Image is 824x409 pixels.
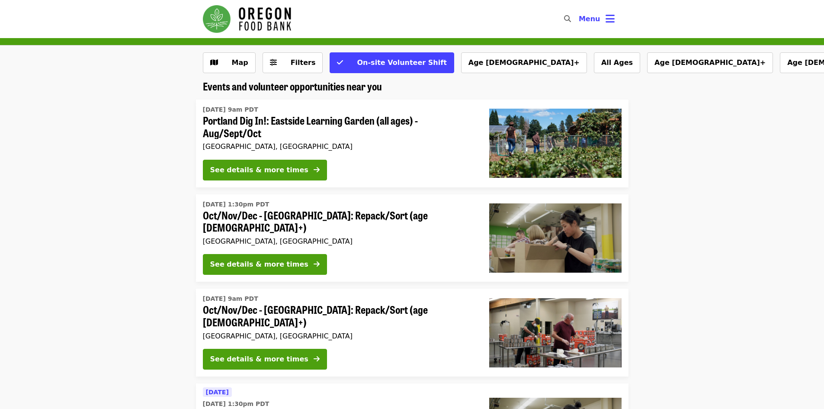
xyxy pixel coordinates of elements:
a: See details for "Oct/Nov/Dec - Portland: Repack/Sort (age 16+)" [196,289,628,377]
i: search icon [564,15,571,23]
i: check icon [337,58,343,67]
button: Age [DEMOGRAPHIC_DATA]+ [461,52,587,73]
time: [DATE] 1:30pm PDT [203,399,269,409]
button: On-site Volunteer Shift [330,52,454,73]
img: Oct/Nov/Dec - Portland: Repack/Sort (age 16+) organized by Oregon Food Bank [489,298,622,367]
button: Age [DEMOGRAPHIC_DATA]+ [647,52,773,73]
i: arrow-right icon [314,260,320,268]
span: Menu [579,15,600,23]
i: bars icon [606,13,615,25]
button: Toggle account menu [572,9,622,29]
button: All Ages [594,52,640,73]
div: See details & more times [210,259,308,270]
time: [DATE] 9am PDT [203,294,258,303]
div: See details & more times [210,165,308,175]
img: Oct/Nov/Dec - Portland: Repack/Sort (age 8+) organized by Oregon Food Bank [489,203,622,273]
img: Oregon Food Bank - Home [203,5,291,33]
div: See details & more times [210,354,308,364]
a: See details for "Portland Dig In!: Eastside Learning Garden (all ages) - Aug/Sept/Oct" [196,100,628,187]
i: arrow-right icon [314,355,320,363]
span: Oct/Nov/Dec - [GEOGRAPHIC_DATA]: Repack/Sort (age [DEMOGRAPHIC_DATA]+) [203,303,475,328]
a: See details for "Oct/Nov/Dec - Portland: Repack/Sort (age 8+)" [196,194,628,282]
span: Filters [291,58,316,67]
span: Map [232,58,248,67]
span: [DATE] [206,389,229,396]
i: arrow-right icon [314,166,320,174]
img: Portland Dig In!: Eastside Learning Garden (all ages) - Aug/Sept/Oct organized by Oregon Food Bank [489,109,622,178]
div: [GEOGRAPHIC_DATA], [GEOGRAPHIC_DATA] [203,142,475,151]
button: See details & more times [203,160,327,180]
button: See details & more times [203,349,327,370]
time: [DATE] 1:30pm PDT [203,200,269,209]
i: map icon [210,58,218,67]
time: [DATE] 9am PDT [203,105,258,114]
input: Search [576,9,583,29]
span: Portland Dig In!: Eastside Learning Garden (all ages) - Aug/Sept/Oct [203,114,475,139]
span: On-site Volunteer Shift [357,58,446,67]
button: See details & more times [203,254,327,275]
div: [GEOGRAPHIC_DATA], [GEOGRAPHIC_DATA] [203,332,475,340]
i: sliders-h icon [270,58,277,67]
button: Show map view [203,52,256,73]
button: Filters (0 selected) [263,52,323,73]
span: Events and volunteer opportunities near you [203,78,382,93]
div: [GEOGRAPHIC_DATA], [GEOGRAPHIC_DATA] [203,237,475,245]
span: Oct/Nov/Dec - [GEOGRAPHIC_DATA]: Repack/Sort (age [DEMOGRAPHIC_DATA]+) [203,209,475,234]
